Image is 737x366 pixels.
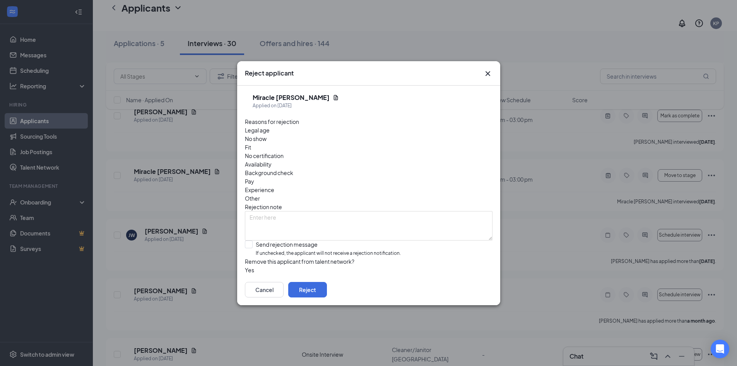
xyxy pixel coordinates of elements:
span: Pay [245,177,254,186]
span: Reasons for rejection [245,118,299,125]
span: Experience [245,186,274,194]
svg: Cross [483,69,492,78]
button: Close [483,69,492,78]
h5: Miracle [PERSON_NAME] [253,93,330,102]
span: No certification [245,151,284,160]
span: Legal age [245,126,270,134]
button: Cancel [245,282,284,297]
div: Applied on [DATE] [253,102,339,110]
button: Reject [288,282,327,297]
span: Other [245,194,260,203]
span: Remove this applicant from talent network? [245,258,354,265]
span: Yes [245,265,254,274]
span: Background check [245,168,293,177]
svg: Document [333,95,339,101]
span: Availability [245,160,272,168]
h3: Reject applicant [245,69,294,77]
span: No show [245,134,267,143]
span: Rejection note [245,203,282,210]
span: Fit [245,143,251,151]
div: Open Intercom Messenger [711,340,729,358]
